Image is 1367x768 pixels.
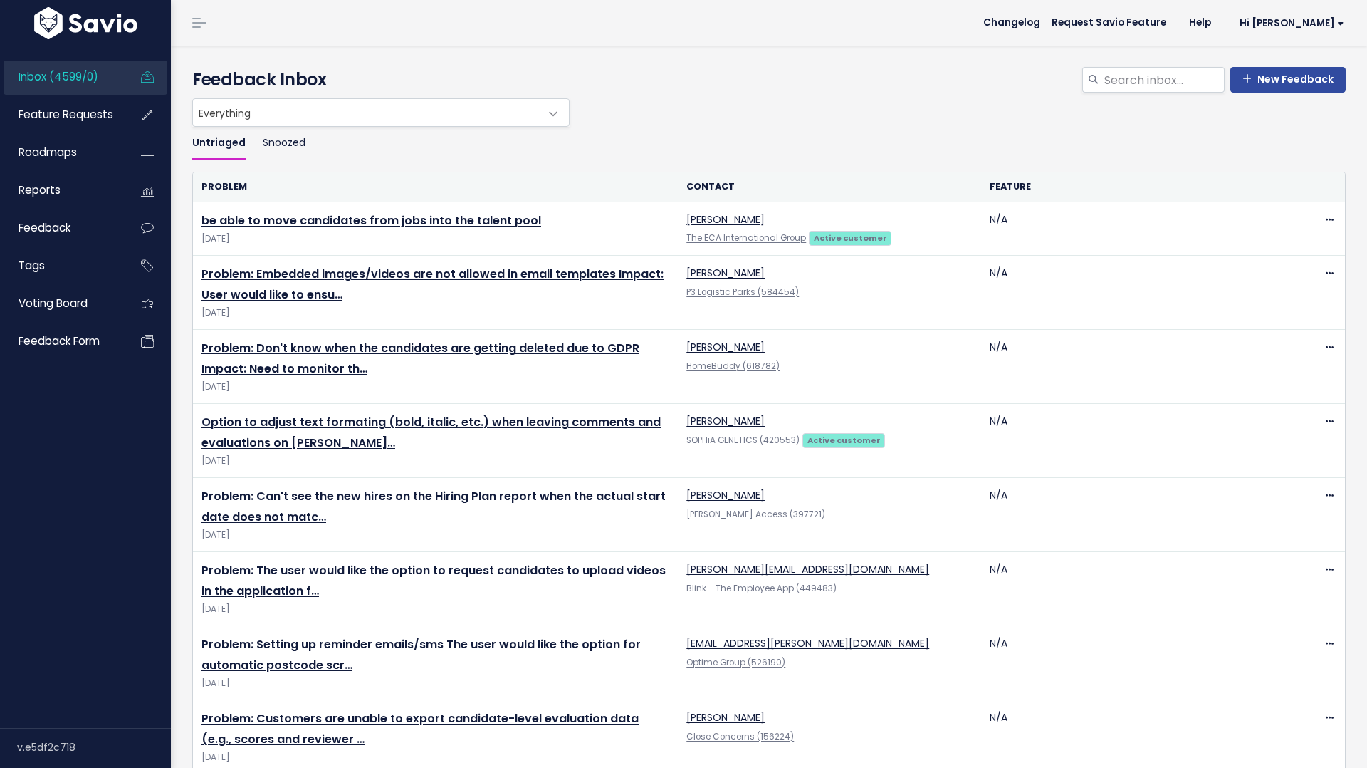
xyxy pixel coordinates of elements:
a: Problem: Setting up reminder emails/sms The user would like the option for automatic postcode scr… [201,636,641,673]
td: N/A [981,626,1284,700]
strong: Active customer [814,232,887,244]
a: Optime Group (526190) [686,657,785,668]
a: [PERSON_NAME] [686,266,765,280]
a: Reports [4,174,118,207]
input: Search inbox... [1103,67,1225,93]
span: Hi [PERSON_NAME] [1240,18,1344,28]
a: Hi [PERSON_NAME] [1222,12,1356,34]
td: N/A [981,404,1284,478]
a: Snoozed [263,127,305,160]
a: Active customer [802,432,885,447]
a: P3 Logistic Parks (584454) [686,286,799,298]
span: Everything [192,98,570,127]
a: [PERSON_NAME] [686,488,765,502]
a: New Feedback [1230,67,1346,93]
a: SOPHiA GENETICS (420553) [686,435,800,446]
a: Blink - The Employee App (449483) [686,583,837,594]
a: Inbox (4599/0) [4,61,118,93]
a: Feedback form [4,325,118,358]
a: Feature Requests [4,98,118,131]
span: [DATE] [201,454,669,469]
span: [DATE] [201,232,669,247]
a: [PERSON_NAME] [686,212,765,227]
a: [PERSON_NAME][EMAIL_ADDRESS][DOMAIN_NAME] [686,562,929,576]
span: Everything [193,99,540,126]
td: N/A [981,202,1284,256]
h4: Feedback Inbox [192,67,1346,93]
a: HomeBuddy (618782) [686,360,780,372]
a: be able to move candidates from jobs into the talent pool [201,212,541,229]
span: [DATE] [201,676,669,691]
span: [DATE] [201,380,669,395]
span: Tags [19,258,45,273]
span: [DATE] [201,602,669,617]
a: Active customer [809,230,891,244]
a: Voting Board [4,287,118,320]
a: [PERSON_NAME] Access (397721) [686,509,825,520]
a: Roadmaps [4,136,118,169]
th: Contact [678,172,981,202]
a: [EMAIL_ADDRESS][PERSON_NAME][DOMAIN_NAME] [686,636,929,650]
img: logo-white.9d6f32f41409.svg [31,7,141,39]
a: Problem: Can't see the new hires on the Hiring Plan report when the actual start date does not matc… [201,488,666,525]
a: [PERSON_NAME] [686,710,765,725]
a: Problem: The user would like the option to request candidates to upload videos in the application f… [201,562,666,599]
div: v.e5df2c718 [17,729,171,766]
span: Feedback form [19,333,100,348]
a: The ECA International Group [686,232,806,244]
span: Inbox (4599/0) [19,69,98,84]
th: Feature [981,172,1284,202]
span: Reports [19,182,61,197]
span: Changelog [983,18,1040,28]
a: Tags [4,249,118,282]
span: Feature Requests [19,107,113,122]
ul: Filter feature requests [192,127,1346,160]
a: Problem: Customers are unable to export candidate-level evaluation data (e.g., scores and reviewer … [201,710,639,747]
td: N/A [981,552,1284,626]
td: N/A [981,256,1284,330]
a: [PERSON_NAME] [686,340,765,354]
span: [DATE] [201,750,669,765]
span: [DATE] [201,306,669,321]
span: Feedback [19,220,70,235]
td: N/A [981,478,1284,552]
a: Problem: Embedded images/videos are not allowed in email templates Impact: User would like to ensu… [201,266,664,303]
a: Problem: Don't know when the candidates are getting deleted due to GDPR Impact: Need to monitor th… [201,340,639,377]
a: Option to adjust text formating (bold, italic, etc.) when leaving comments and evaluations on [PE... [201,414,661,451]
span: [DATE] [201,528,669,543]
th: Problem [193,172,678,202]
a: Request Savio Feature [1040,12,1178,33]
span: Roadmaps [19,145,77,160]
a: Untriaged [192,127,246,160]
strong: Active customer [807,435,881,446]
a: Close Concerns (156224) [686,731,794,742]
a: Feedback [4,212,118,244]
a: [PERSON_NAME] [686,414,765,428]
span: Voting Board [19,296,88,311]
a: Help [1178,12,1222,33]
td: N/A [981,330,1284,404]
